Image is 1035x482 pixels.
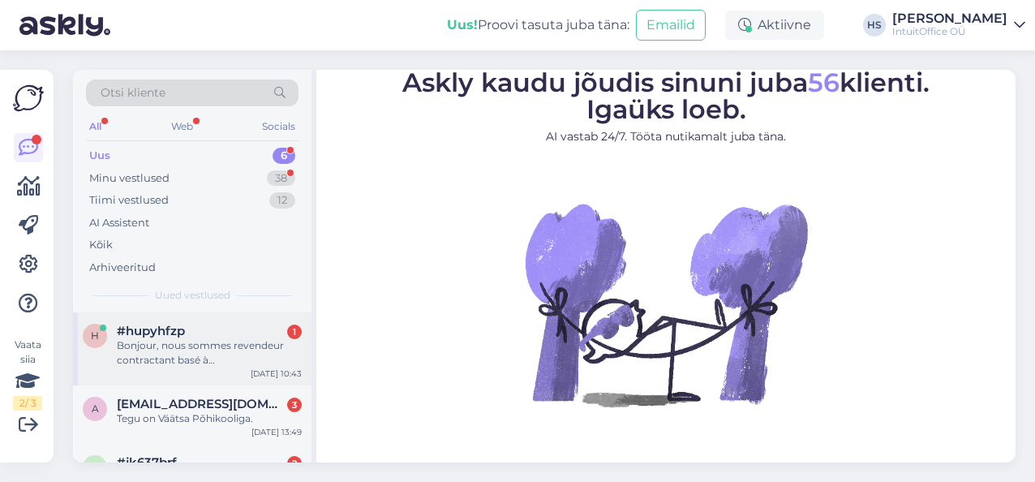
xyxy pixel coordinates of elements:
div: Arhiveeritud [89,260,156,276]
span: Askly kaudu jõudis sinuni juba klienti. Igaüks loeb. [402,67,930,125]
div: HS [863,14,886,37]
span: anneli.mand@vaatsapk.ee [117,397,286,411]
div: Tiimi vestlused [89,192,169,209]
img: No Chat active [520,158,812,450]
div: 2 / 3 [13,396,42,411]
b: Uus! [447,17,478,32]
div: [DATE] 10:43 [251,368,302,380]
div: IntuitOffice OÜ [892,25,1007,38]
div: Uus [89,148,110,164]
img: Askly Logo [13,83,44,114]
span: h [91,329,99,342]
div: Kõik [89,237,113,253]
div: [PERSON_NAME] [892,12,1007,25]
div: 2 [287,456,302,471]
div: Vaata siia [13,338,42,411]
div: Tegu on Väätsa Põhikooliga. [117,411,302,426]
div: Proovi tasuta juba täna: [447,15,629,35]
div: Minu vestlused [89,170,170,187]
div: Aktiivne [725,11,824,40]
div: 3 [287,398,302,412]
div: Bonjour, nous sommes revendeur contractant basé à [GEOGRAPHIC_DATA] ([GEOGRAPHIC_DATA]). Savez-vo... [117,338,302,368]
span: 56 [808,67,840,98]
button: Emailid [636,10,706,41]
p: AI vastab 24/7. Tööta nutikamalt juba täna. [402,128,930,145]
span: #hupyhfzp [117,324,185,338]
div: 12 [269,192,295,209]
div: Socials [259,116,298,137]
span: #jk637brf [117,455,177,470]
div: 38 [267,170,295,187]
div: 1 [287,325,302,339]
span: Otsi kliente [101,84,165,101]
span: Uued vestlused [155,288,230,303]
div: Web [168,116,196,137]
div: All [86,116,105,137]
div: 6 [273,148,295,164]
span: a [92,402,99,415]
div: [DATE] 13:49 [251,426,302,438]
span: j [92,461,97,473]
div: AI Assistent [89,215,149,231]
a: [PERSON_NAME]IntuitOffice OÜ [892,12,1025,38]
